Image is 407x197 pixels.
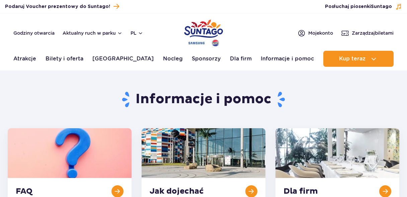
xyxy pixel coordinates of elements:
[339,56,365,62] span: Kup teraz
[13,51,36,67] a: Atrakcje
[325,3,392,10] span: Posłuchaj piosenki
[323,51,394,67] button: Kup teraz
[92,51,154,67] a: [GEOGRAPHIC_DATA]
[371,4,392,9] span: Suntago
[8,91,400,108] h1: Informacje i pomoc
[325,3,402,10] button: Posłuchaj piosenkiSuntago
[163,51,183,67] a: Nocleg
[5,3,110,10] span: Podaruj Voucher prezentowy do Suntago!
[192,51,221,67] a: Sponsorzy
[13,30,55,36] a: Godziny otwarcia
[131,30,143,36] button: pl
[230,51,252,67] a: Dla firm
[5,2,119,11] a: Podaruj Voucher prezentowy do Suntago!
[298,29,333,37] a: Mojekonto
[341,29,394,37] a: Zarządzajbiletami
[63,30,123,36] button: Aktualny ruch w parku
[261,51,314,67] a: Informacje i pomoc
[352,30,394,36] span: Zarządzaj biletami
[184,17,223,47] a: Park of Poland
[46,51,83,67] a: Bilety i oferta
[308,30,333,36] span: Moje konto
